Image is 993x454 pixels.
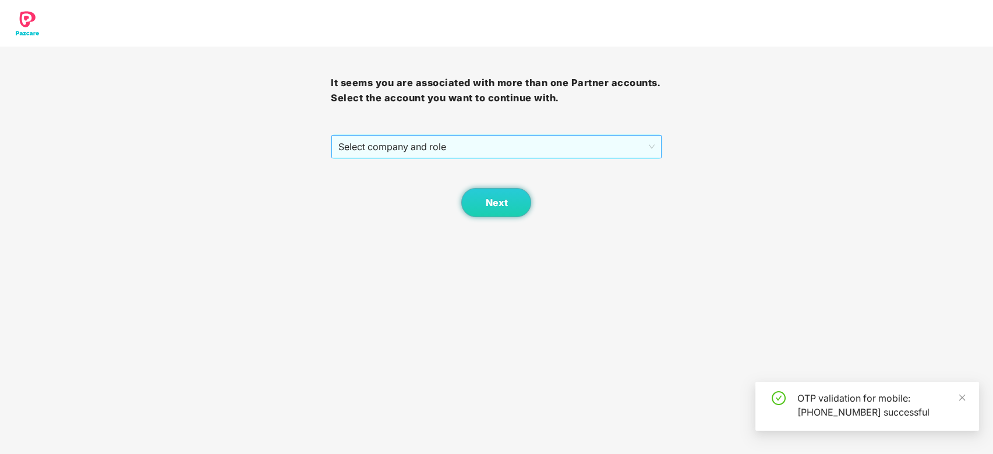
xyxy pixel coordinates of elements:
[331,76,662,105] h3: It seems you are associated with more than one Partner accounts. Select the account you want to c...
[958,393,966,402] span: close
[797,391,965,419] div: OTP validation for mobile: [PHONE_NUMBER] successful
[338,136,654,158] span: Select company and role
[772,391,786,405] span: check-circle
[485,197,507,208] span: Next
[461,188,531,217] button: Next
